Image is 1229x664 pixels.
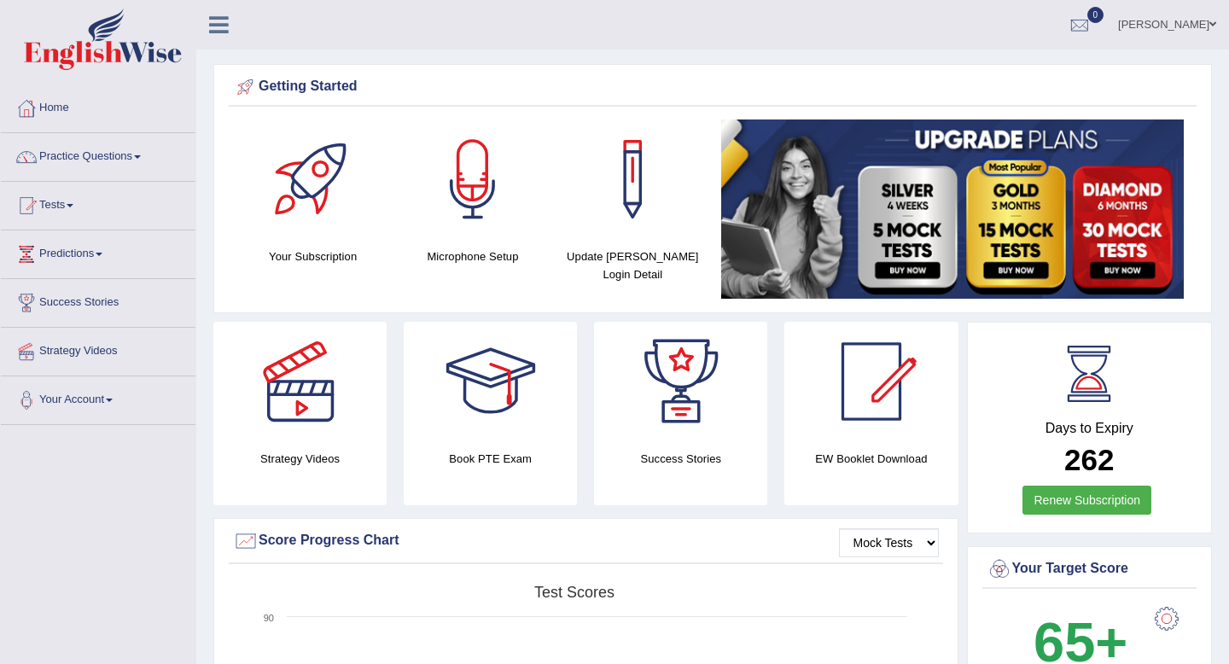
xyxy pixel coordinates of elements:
[1,182,195,224] a: Tests
[233,74,1192,100] div: Getting Started
[1,230,195,273] a: Predictions
[1,376,195,419] a: Your Account
[987,556,1193,582] div: Your Target Score
[213,450,387,468] h4: Strategy Videos
[1,133,195,176] a: Practice Questions
[1,328,195,370] a: Strategy Videos
[264,613,274,623] text: 90
[784,450,958,468] h4: EW Booklet Download
[1,279,195,322] a: Success Stories
[1087,7,1104,23] span: 0
[562,248,704,283] h4: Update [PERSON_NAME] Login Detail
[1022,486,1151,515] a: Renew Subscription
[534,584,614,601] tspan: Test scores
[987,421,1193,436] h4: Days to Expiry
[233,528,939,554] div: Score Progress Chart
[404,450,577,468] h4: Book PTE Exam
[242,248,384,265] h4: Your Subscription
[401,248,544,265] h4: Microphone Setup
[721,119,1184,299] img: small5.jpg
[594,450,767,468] h4: Success Stories
[1064,443,1114,476] b: 262
[1,84,195,127] a: Home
